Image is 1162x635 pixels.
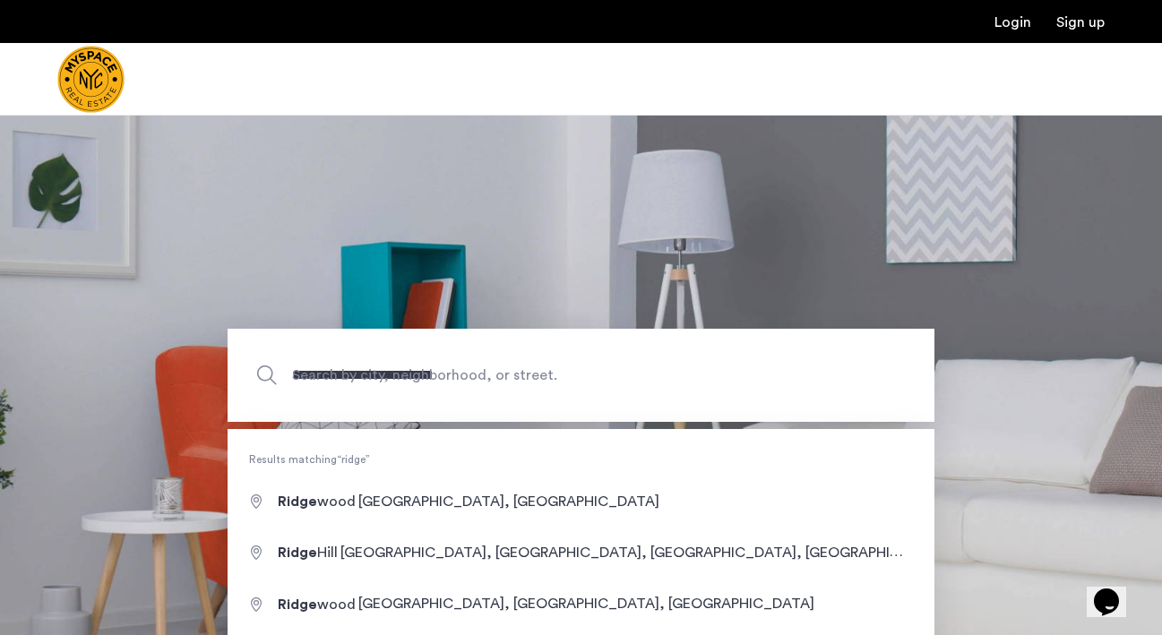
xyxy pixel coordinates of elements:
[358,597,814,612] span: [GEOGRAPHIC_DATA], [GEOGRAPHIC_DATA], [GEOGRAPHIC_DATA]
[1056,15,1105,30] a: Registration
[278,597,358,612] span: wood
[340,545,951,560] span: [GEOGRAPHIC_DATA], [GEOGRAPHIC_DATA], [GEOGRAPHIC_DATA], [GEOGRAPHIC_DATA]
[278,545,340,560] span: Hill
[358,494,659,509] span: [GEOGRAPHIC_DATA], [GEOGRAPHIC_DATA]
[337,454,370,465] q: ridge
[292,363,787,387] span: Search by city, neighborhood, or street.
[278,545,317,560] span: Ridge
[228,329,934,422] input: Apartment Search
[278,597,317,612] span: Ridge
[994,15,1031,30] a: Login
[57,46,125,113] img: logo
[278,494,317,509] span: Ridge
[228,451,934,468] span: Results matching
[278,494,358,509] span: wood
[57,46,125,113] a: Cazamio Logo
[1087,563,1144,617] iframe: chat widget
